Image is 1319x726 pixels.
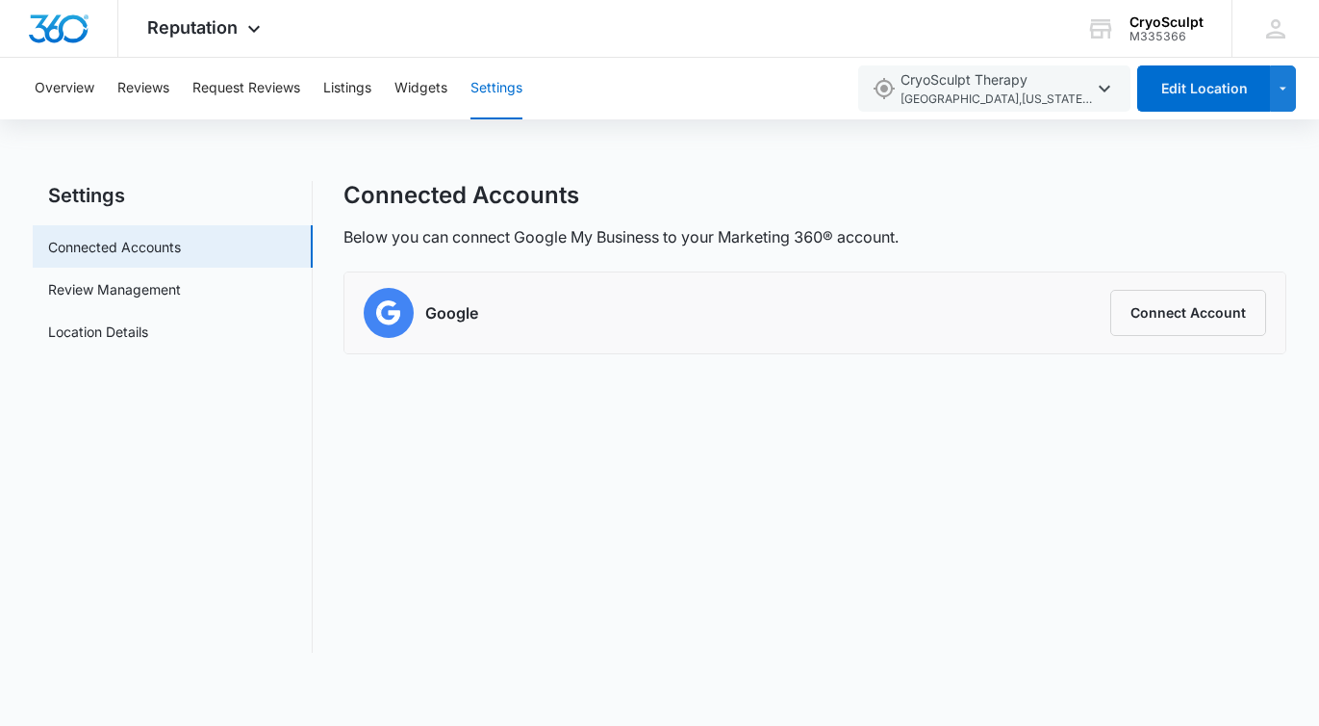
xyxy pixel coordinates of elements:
[858,65,1130,112] button: CryoSculpt Therapy[GEOGRAPHIC_DATA],[US_STATE][GEOGRAPHIC_DATA],VA
[33,181,313,210] h2: Settings
[147,17,238,38] span: Reputation
[192,58,300,119] button: Request Reviews
[48,322,148,342] a: Location Details
[343,181,579,210] h1: Connected Accounts
[1129,30,1204,43] div: account id
[1129,14,1204,30] div: account name
[1110,290,1266,336] button: Connect Account
[900,91,1093,109] span: [GEOGRAPHIC_DATA] , [US_STATE][GEOGRAPHIC_DATA] , VA
[425,301,478,324] h6: Google
[900,69,1093,109] span: CryoSculpt Therapy
[48,279,181,299] a: Review Management
[394,58,447,119] button: Widgets
[117,58,169,119] button: Reviews
[35,58,94,119] button: Overview
[343,225,899,248] p: Below you can connect Google My Business to your Marketing 360® account.
[323,58,371,119] button: Listings
[470,58,522,119] button: Settings
[1137,65,1270,112] button: Edit Location
[48,237,181,257] a: Connected Accounts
